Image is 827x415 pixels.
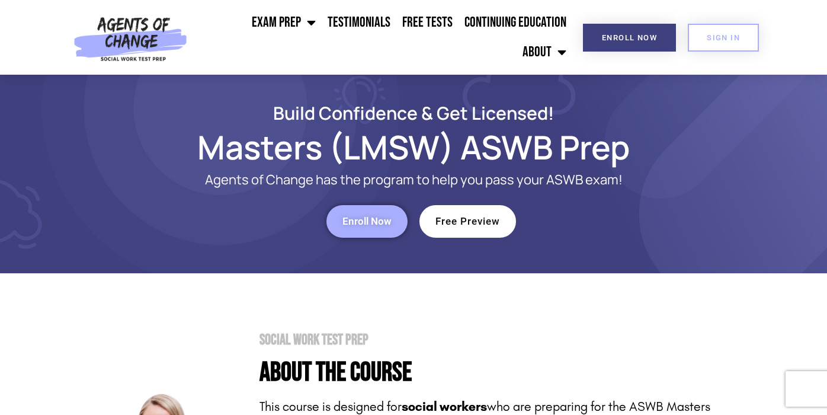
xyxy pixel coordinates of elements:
strong: social workers [402,399,487,414]
a: Testimonials [322,8,396,37]
span: SIGN IN [707,34,740,41]
span: Enroll Now [342,216,392,226]
h1: Masters (LMSW) ASWB Prep [76,133,751,161]
a: About [517,37,572,67]
a: Free Preview [419,205,516,238]
a: Continuing Education [459,8,572,37]
h2: Social Work Test Prep [259,333,751,347]
span: Enroll Now [602,34,657,41]
a: SIGN IN [688,24,759,52]
a: Enroll Now [326,205,408,238]
nav: Menu [193,8,572,67]
a: Enroll Now [583,24,676,52]
h4: About the Course [259,359,751,386]
a: Exam Prep [246,8,322,37]
h2: Build Confidence & Get Licensed! [76,104,751,122]
span: Free Preview [435,216,500,226]
a: Free Tests [396,8,459,37]
p: Agents of Change has the program to help you pass your ASWB exam! [123,173,704,187]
